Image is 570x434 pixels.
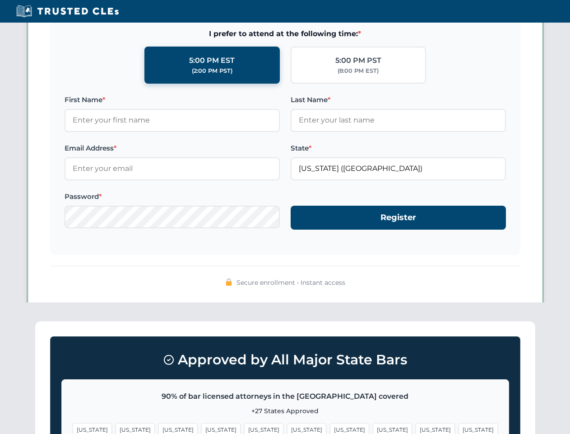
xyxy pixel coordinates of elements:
[189,55,235,66] div: 5:00 PM EST
[65,191,280,202] label: Password
[291,94,506,105] label: Last Name
[291,206,506,230] button: Register
[61,348,509,372] h3: Approved by All Major State Bars
[338,66,379,75] div: (8:00 PM EST)
[192,66,232,75] div: (2:00 PM PST)
[225,278,232,286] img: 🔒
[291,109,506,132] input: Enter your last name
[65,157,280,180] input: Enter your email
[65,143,280,154] label: Email Address
[335,55,381,66] div: 5:00 PM PST
[291,143,506,154] label: State
[65,28,506,40] span: I prefer to attend at the following time:
[14,5,121,18] img: Trusted CLEs
[73,391,498,402] p: 90% of bar licensed attorneys in the [GEOGRAPHIC_DATA] covered
[65,109,280,132] input: Enter your first name
[291,157,506,180] input: Florida (FL)
[236,278,345,288] span: Secure enrollment • Instant access
[65,94,280,105] label: First Name
[73,406,498,416] p: +27 States Approved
